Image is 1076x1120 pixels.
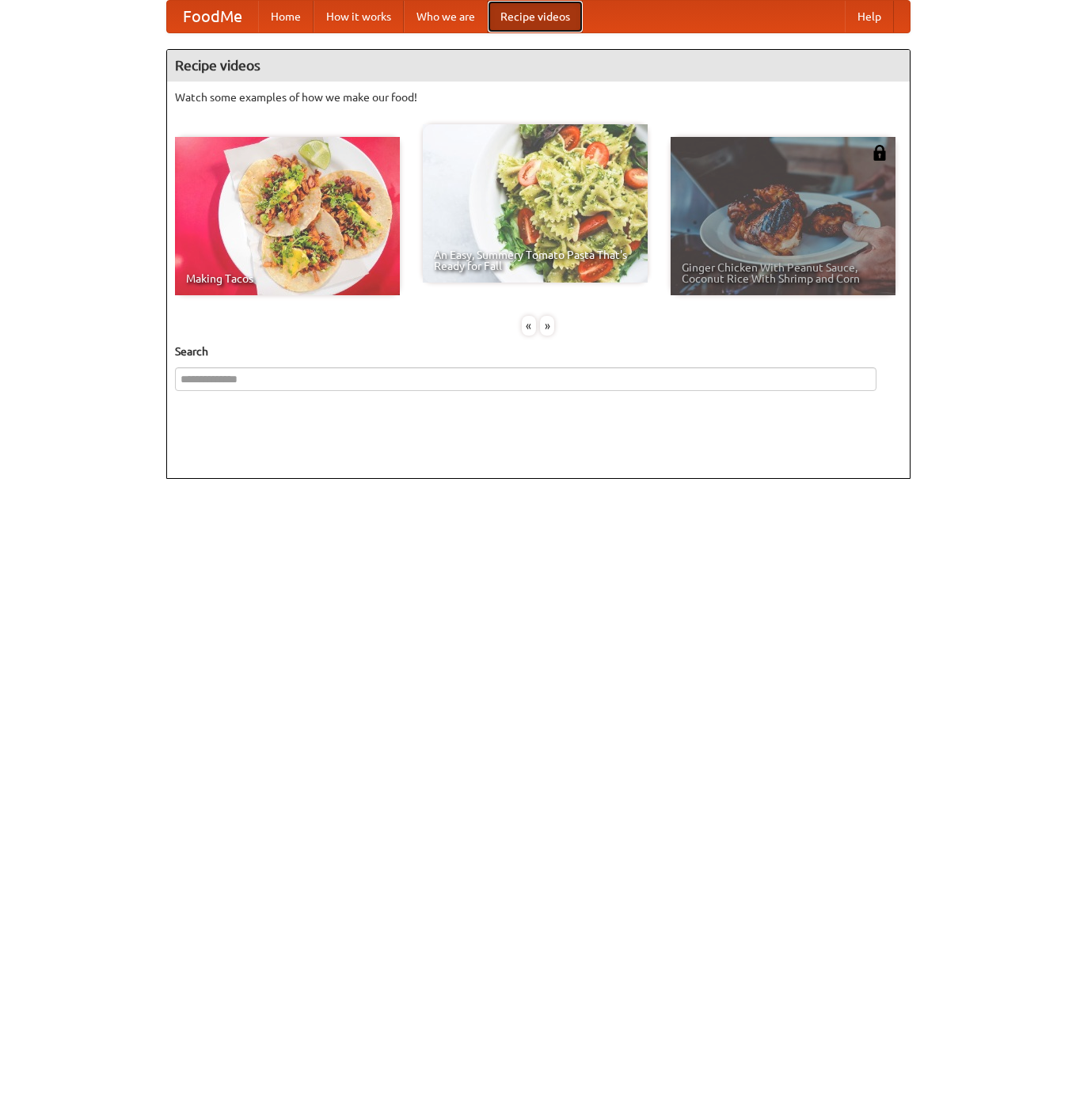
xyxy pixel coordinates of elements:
a: An Easy, Summery Tomato Pasta That's Ready for Fall [423,124,648,283]
div: « [522,316,536,336]
h5: Search [175,344,902,359]
h4: Recipe videos [167,50,910,82]
a: How it works [314,1,404,32]
p: Watch some examples of how we make our food! [175,89,902,105]
div: » [540,316,554,336]
a: Help [845,1,894,32]
a: Making Tacos [175,137,400,295]
span: An Easy, Summery Tomato Pasta That's Ready for Fall [434,249,637,271]
a: Who we are [404,1,488,32]
img: 483408.png [872,145,888,161]
a: FoodMe [167,1,258,32]
a: Recipe videos [488,1,583,32]
a: Home [258,1,314,32]
span: Making Tacos [186,273,389,284]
